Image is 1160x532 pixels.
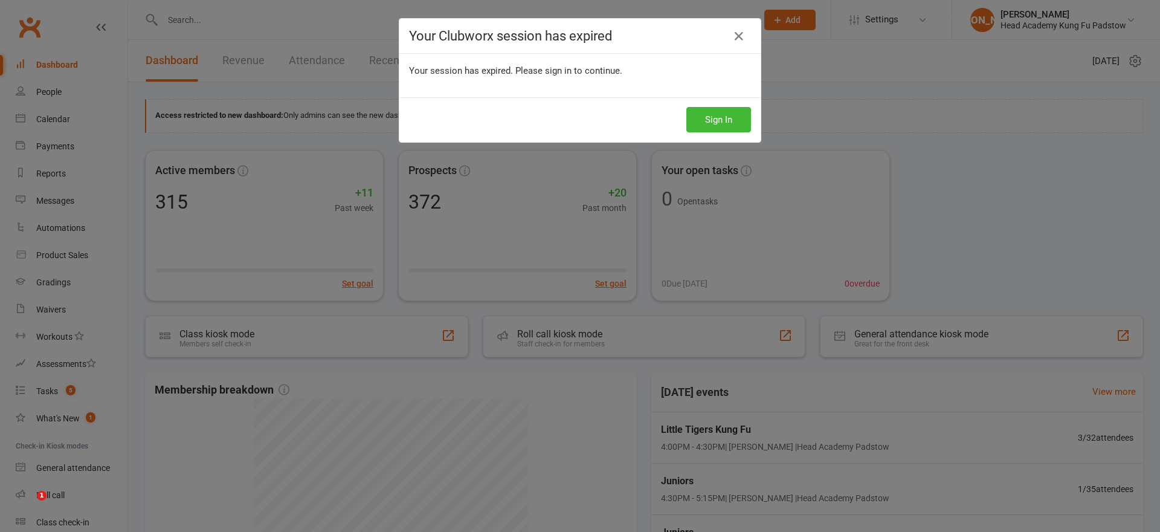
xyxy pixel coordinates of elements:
[686,107,751,132] button: Sign In
[409,65,622,76] span: Your session has expired. Please sign in to continue.
[729,27,749,46] a: Close
[12,491,41,520] iframe: Intercom live chat
[409,28,751,44] h4: Your Clubworx session has expired
[37,491,47,501] span: 1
